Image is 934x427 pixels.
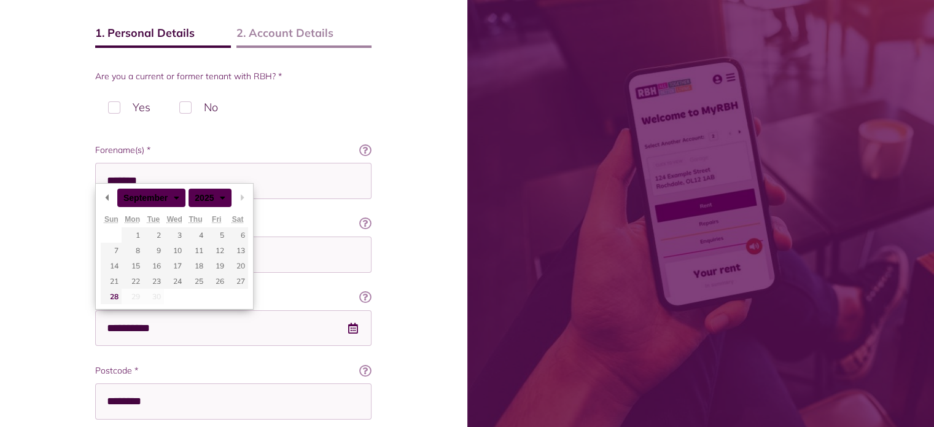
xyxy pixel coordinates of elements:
[101,258,122,273] button: 14
[166,89,231,125] label: No
[125,215,140,224] abbr: Monday
[95,70,372,83] label: Are you a current or former tenant with RBH? *
[95,310,372,347] input: Use the arrow keys to pick a date
[101,289,122,304] button: 28
[101,273,122,289] button: 21
[122,243,142,258] button: 8
[236,25,372,48] span: 2. Account Details
[95,364,372,377] label: Postcode *
[185,258,206,273] button: 18
[189,215,202,224] abbr: Thursday
[164,243,185,258] button: 10
[143,227,164,243] button: 2
[185,227,206,243] button: 4
[95,89,163,125] label: Yes
[143,243,164,258] button: 9
[227,273,248,289] button: 27
[164,273,185,289] button: 24
[117,189,185,207] div: September
[167,215,182,224] abbr: Wednesday
[122,273,142,289] button: 22
[122,227,142,243] button: 1
[164,258,185,273] button: 17
[206,258,227,273] button: 19
[206,273,227,289] button: 26
[104,215,119,224] abbr: Sunday
[101,243,122,258] button: 7
[95,25,231,48] span: 1. Personal Details
[147,215,160,224] abbr: Tuesday
[227,258,248,273] button: 20
[212,215,221,224] abbr: Friday
[189,189,232,207] div: 2025
[101,189,113,207] button: Previous Month
[185,243,206,258] button: 11
[143,258,164,273] button: 16
[143,273,164,289] button: 23
[95,144,372,157] label: Forename(s) *
[122,258,142,273] button: 15
[206,227,227,243] button: 5
[185,273,206,289] button: 25
[227,243,248,258] button: 13
[206,243,227,258] button: 12
[227,227,248,243] button: 6
[164,227,185,243] button: 3
[232,215,244,224] abbr: Saturday
[236,189,248,207] button: Next Month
